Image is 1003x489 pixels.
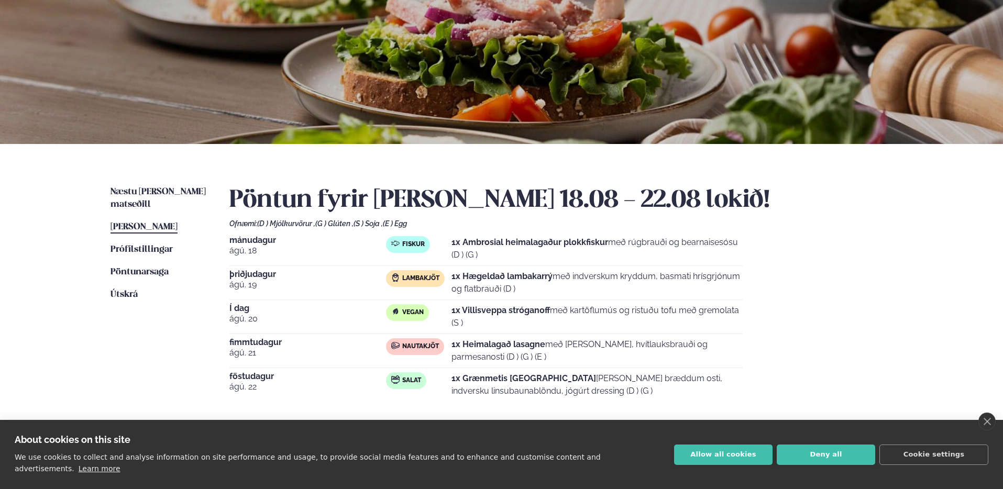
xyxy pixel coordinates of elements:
h2: Pöntun fyrir [PERSON_NAME] 18.08 - 22.08 lokið! [229,186,892,215]
img: beef.svg [391,341,400,350]
a: Útskrá [111,288,138,301]
p: með rúgbrauði og bearnaisesósu (D ) (G ) [451,236,743,261]
span: (E ) Egg [383,219,407,228]
div: Ofnæmi: [229,219,892,228]
span: (S ) Soja , [354,219,383,228]
button: Allow all cookies [674,444,773,465]
p: með indverskum kryddum, basmati hrísgrjónum og flatbrauði (D ) [451,270,743,295]
a: Prófílstillingar [111,243,173,256]
strong: 1x Heimalagað lasagne [451,339,545,349]
a: close [978,413,996,430]
p: [PERSON_NAME] bræddum osti, indversku linsubaunablöndu, jógúrt dressing (D ) (G ) [451,372,743,397]
span: ágú. 19 [229,279,386,291]
strong: 1x Ambrosial heimalagaður plokkfiskur [451,237,608,247]
strong: 1x Grænmetis [GEOGRAPHIC_DATA] [451,373,596,383]
a: Næstu [PERSON_NAME] matseðill [111,186,208,211]
span: Salat [402,376,421,385]
span: ágú. 18 [229,244,386,257]
span: Útskrá [111,290,138,299]
span: Nautakjöt [402,342,439,351]
p: We use cookies to collect and analyse information on site performance and usage, to provide socia... [15,453,601,473]
strong: About cookies on this site [15,434,130,445]
span: þriðjudagur [229,270,386,279]
span: ágú. 21 [229,347,386,359]
span: Fiskur [402,240,425,249]
span: ágú. 22 [229,381,386,393]
span: Í dag [229,304,386,313]
p: með [PERSON_NAME], hvítlauksbrauði og parmesanosti (D ) (G ) (E ) [451,338,743,363]
span: Pöntunarsaga [111,268,169,276]
img: salad.svg [391,375,400,384]
span: [PERSON_NAME] [111,223,178,231]
span: Næstu [PERSON_NAME] matseðill [111,187,206,209]
img: fish.svg [391,239,400,248]
span: ágú. 20 [229,313,386,325]
span: Prófílstillingar [111,245,173,254]
img: Lamb.svg [391,273,400,282]
button: Deny all [777,444,875,465]
span: Lambakjöt [402,274,439,283]
img: Vegan.svg [391,307,400,316]
p: með kartöflumús og ristuðu tofu með gremolata (S ) [451,304,743,329]
button: Cookie settings [879,444,988,465]
span: mánudagur [229,236,386,244]
strong: 1x Hægeldað lambakarrý [451,271,553,281]
strong: 1x Villisveppa stróganoff [451,305,550,315]
a: Learn more [79,464,120,473]
span: (G ) Glúten , [315,219,354,228]
span: Vegan [402,308,424,317]
a: [PERSON_NAME] [111,221,178,234]
span: föstudagur [229,372,386,381]
span: fimmtudagur [229,338,386,347]
span: (D ) Mjólkurvörur , [257,219,315,228]
a: Pöntunarsaga [111,266,169,279]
